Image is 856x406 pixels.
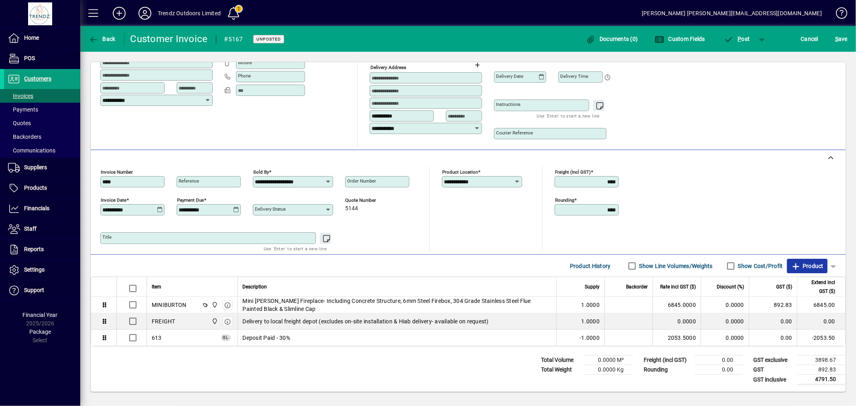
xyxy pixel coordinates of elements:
[585,355,633,365] td: 0.0000 M³
[8,134,41,140] span: Backorders
[24,246,44,252] span: Reports
[152,317,175,325] div: FREIGHT
[243,317,489,325] span: Delivery to local freight depot (excludes on-site installation & Hiab delivery- available on requ...
[4,240,80,260] a: Reports
[701,313,749,330] td: 0.0000
[256,37,281,42] span: Unposted
[179,178,199,184] mat-label: Reference
[655,36,705,42] span: Custom Fields
[80,32,124,46] app-page-header-button: Back
[4,89,80,103] a: Invoices
[102,234,112,240] mat-label: Title
[101,169,133,175] mat-label: Invoice number
[209,317,219,326] span: New Plymouth
[717,282,744,291] span: Discount (%)
[537,355,585,365] td: Total Volume
[4,280,80,300] a: Support
[640,365,695,375] td: Rounding
[347,178,376,184] mat-label: Order number
[582,301,600,309] span: 1.0000
[658,301,696,309] div: 6845.0000
[833,32,850,46] button: Save
[797,365,846,375] td: 892.83
[797,375,846,385] td: 4791.50
[223,335,229,340] span: GL
[776,282,792,291] span: GST ($)
[152,301,187,309] div: MINIBURTON
[736,262,783,270] label: Show Cost/Profit
[797,297,845,313] td: 6845.00
[4,144,80,157] a: Communications
[152,334,162,342] span: Deposit Paid
[253,169,269,175] mat-label: Sold by
[132,6,158,20] button: Profile
[4,103,80,116] a: Payments
[4,28,80,48] a: Home
[701,297,749,313] td: 0.0000
[238,73,251,79] mat-label: Phone
[24,164,47,171] span: Suppliers
[4,219,80,239] a: Staff
[130,32,208,45] div: Customer Invoice
[585,282,600,291] span: Supply
[749,313,797,330] td: 0.00
[555,197,574,203] mat-label: Rounding
[835,32,848,45] span: ave
[658,317,696,325] div: 0.0000
[797,313,845,330] td: 0.00
[238,60,252,65] mat-label: Mobile
[787,259,828,273] button: Product
[243,334,291,342] span: Deposit Paid - 30%
[720,32,754,46] button: Post
[4,116,80,130] a: Quotes
[537,365,585,375] td: Total Weight
[724,36,750,42] span: ost
[555,169,591,175] mat-label: Freight (incl GST)
[471,59,484,71] button: Choose address
[29,329,51,335] span: Package
[24,205,49,211] span: Financials
[24,185,47,191] span: Products
[8,147,55,154] span: Communications
[749,375,797,385] td: GST inclusive
[835,36,838,42] span: S
[264,244,327,253] mat-hint: Use 'Enter' to start a new line
[640,355,695,365] td: Freight (incl GST)
[701,330,749,346] td: 0.0000
[106,6,132,20] button: Add
[24,225,37,232] span: Staff
[584,32,640,46] button: Documents (0)
[799,32,821,46] button: Cancel
[442,169,478,175] mat-label: Product location
[496,101,521,107] mat-label: Instructions
[496,130,533,136] mat-label: Courier Reference
[830,2,846,28] a: Knowledge Base
[4,158,80,178] a: Suppliers
[24,266,45,273] span: Settings
[255,206,286,212] mat-label: Delivery status
[695,365,743,375] td: 0.00
[89,36,116,42] span: Back
[4,178,80,198] a: Products
[243,297,552,313] span: Mini [PERSON_NAME] Fireplace- Including Concrete Structure, 6mm Steel Firebox, 304 Grade Stainles...
[579,334,600,342] span: -1.0000
[749,365,797,375] td: GST
[749,297,797,313] td: 892.83
[797,355,846,365] td: 3898.67
[23,312,58,318] span: Financial Year
[224,33,243,46] div: #5167
[8,120,31,126] span: Quotes
[177,197,204,203] mat-label: Payment due
[570,260,611,272] span: Product History
[24,75,51,82] span: Customers
[24,287,44,293] span: Support
[586,36,638,42] span: Documents (0)
[658,334,696,342] div: 2053.5000
[101,197,126,203] mat-label: Invoice date
[738,36,742,42] span: P
[802,278,835,296] span: Extend incl GST ($)
[4,130,80,144] a: Backorders
[695,355,743,365] td: 0.00
[496,73,523,79] mat-label: Delivery date
[791,260,823,272] span: Product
